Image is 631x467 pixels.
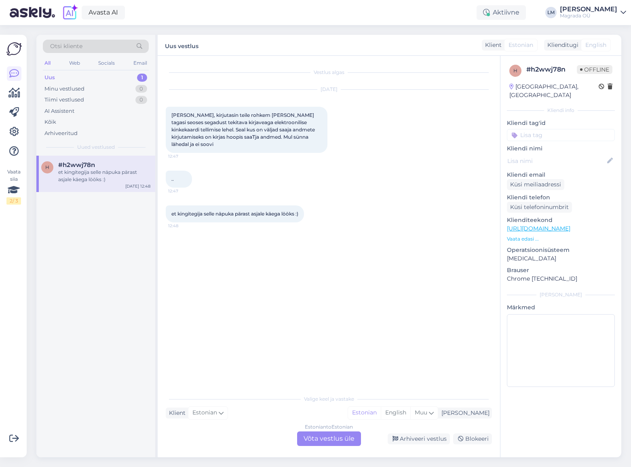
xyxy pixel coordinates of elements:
div: Tiimi vestlused [44,96,84,104]
span: 12:47 [168,188,198,194]
div: Klient [166,409,186,417]
span: Estonian [509,41,533,49]
img: explore-ai [61,4,78,21]
span: [PERSON_NAME], kirjutasin teile rohkem [PERSON_NAME] tagasi seoses segadust tekitava kirjaveaga e... [171,112,316,147]
div: [PERSON_NAME] [560,6,617,13]
div: LM [545,7,557,18]
span: et kingitegija selle näpuka pärast asjale käega lööks :) [171,211,298,217]
a: [PERSON_NAME]Magrada OÜ [560,6,626,19]
div: et kingitegija selle näpuka pärast asjale käega lööks :) [58,169,150,183]
input: Lisa nimi [507,156,606,165]
div: 1 [137,74,147,82]
p: Kliendi nimi [507,144,615,153]
div: Kõik [44,118,56,126]
p: Kliendi telefon [507,193,615,202]
a: Avasta AI [82,6,125,19]
div: Email [132,58,149,68]
div: Minu vestlused [44,85,84,93]
div: Vestlus algas [166,69,492,76]
div: 2 / 3 [6,197,21,205]
span: Muu [415,409,427,416]
div: AI Assistent [44,107,74,115]
span: 12:48 [168,223,198,229]
div: [PERSON_NAME] [507,291,615,298]
span: h [513,68,517,74]
span: Otsi kliente [50,42,82,51]
div: [DATE] 12:48 [125,183,150,189]
div: Küsi meiliaadressi [507,179,564,190]
div: Blokeeri [453,433,492,444]
div: All [43,58,52,68]
span: Offline [577,65,612,74]
div: # h2wwj78n [526,65,577,74]
span: 12:47 [168,153,198,159]
p: Chrome [TECHNICAL_ID] [507,275,615,283]
label: Uus vestlus [165,40,198,51]
a: [URL][DOMAIN_NAME] [507,225,570,232]
p: Operatsioonisüsteem [507,246,615,254]
p: Brauser [507,266,615,275]
div: Socials [97,58,116,68]
p: Märkmed [507,303,615,312]
p: Kliendi email [507,171,615,179]
div: Kliendi info [507,107,615,114]
div: Arhiveeri vestlus [388,433,450,444]
div: Klient [482,41,502,49]
div: Estonian [348,407,381,419]
span: Uued vestlused [77,144,115,151]
img: Askly Logo [6,41,22,57]
div: [GEOGRAPHIC_DATA], [GEOGRAPHIC_DATA] [509,82,599,99]
div: Arhiveeritud [44,129,78,137]
div: Klienditugi [544,41,578,49]
input: Lisa tag [507,129,615,141]
div: English [381,407,410,419]
div: 0 [135,85,147,93]
div: Valige keel ja vastake [166,395,492,403]
div: Magrada OÜ [560,13,617,19]
span: English [585,41,606,49]
span: #h2wwj78n [58,161,95,169]
div: [DATE] [166,86,492,93]
div: Vaata siia [6,168,21,205]
div: Küsi telefoninumbrit [507,202,572,213]
div: Estonian to Estonian [305,423,353,431]
p: [MEDICAL_DATA] [507,254,615,263]
span: h [45,164,49,170]
p: Vaata edasi ... [507,235,615,243]
div: Aktiivne [477,5,526,20]
span: .. [171,176,174,182]
p: Kliendi tag'id [507,119,615,127]
div: Uus [44,74,55,82]
div: 0 [135,96,147,104]
div: [PERSON_NAME] [438,409,490,417]
span: Estonian [192,408,217,417]
div: Võta vestlus üle [297,431,361,446]
p: Klienditeekond [507,216,615,224]
div: Web [68,58,82,68]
